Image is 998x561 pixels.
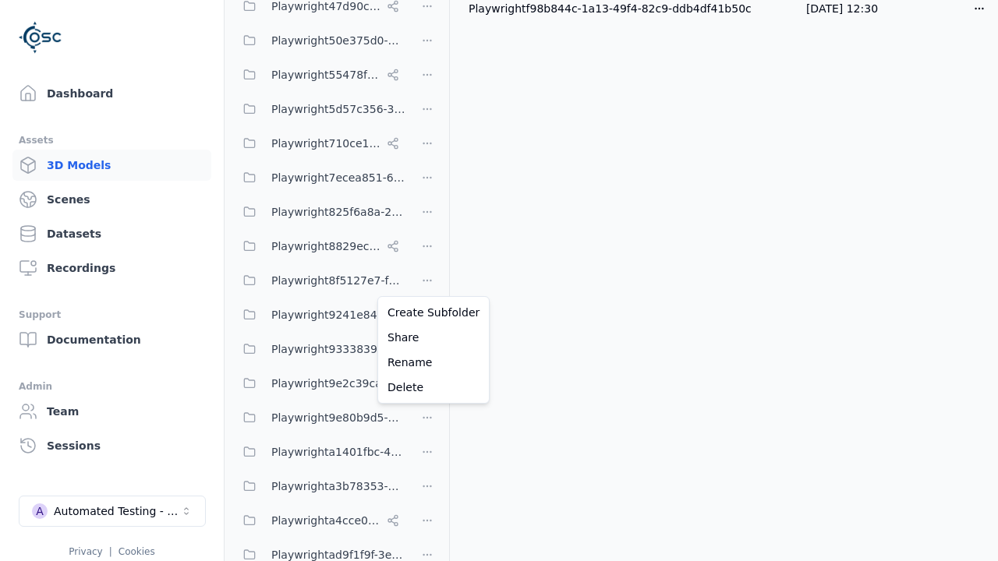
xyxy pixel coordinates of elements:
a: Rename [381,350,486,375]
a: Create Subfolder [381,300,486,325]
a: Delete [381,375,486,400]
a: Share [381,325,486,350]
